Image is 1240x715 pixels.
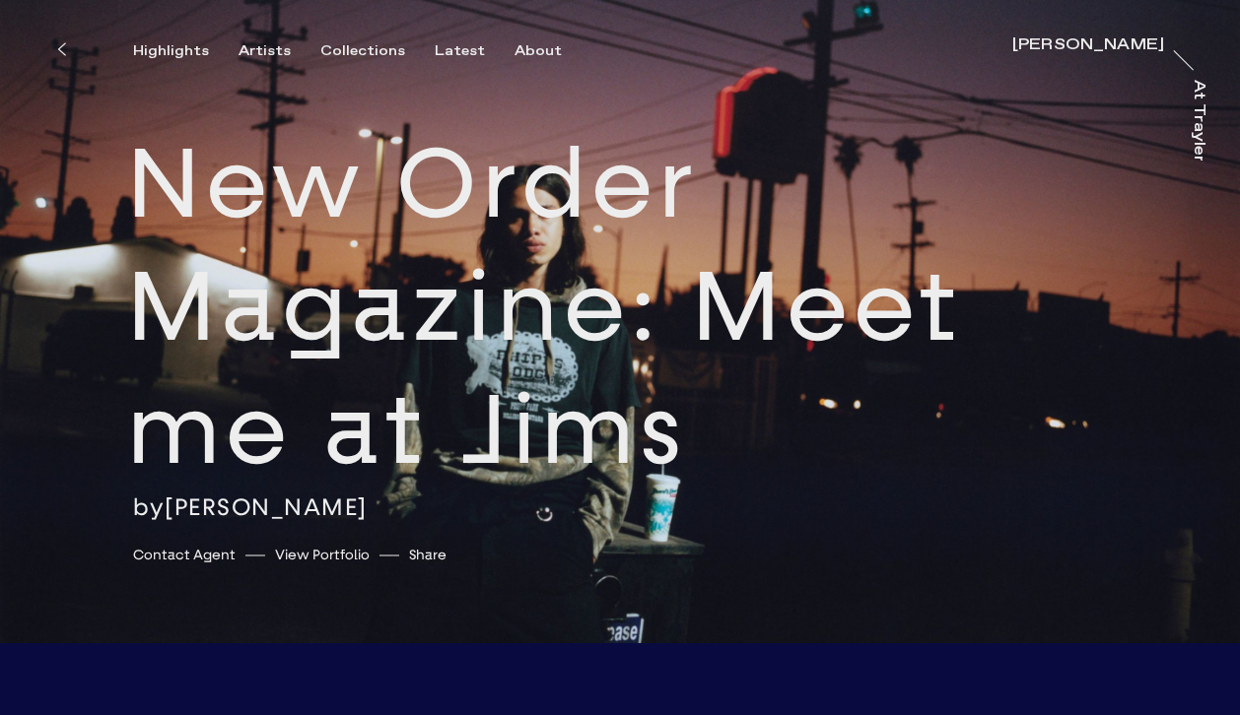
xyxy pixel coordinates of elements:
a: At Trayler [1187,80,1206,161]
div: At Trayler [1191,80,1206,163]
div: Artists [239,42,291,60]
a: View Portfolio [275,545,370,565]
span: by [133,491,165,521]
div: Latest [435,42,485,60]
button: Artists [239,42,320,60]
a: [PERSON_NAME] [165,491,368,521]
h2: New Order Magazine: Meet me at Jims [127,122,1240,491]
a: Contact Agent [133,545,236,565]
a: [PERSON_NAME] [1012,37,1164,57]
button: Collections [320,42,435,60]
div: Highlights [133,42,209,60]
button: About [515,42,591,60]
button: Share [409,542,447,568]
button: Latest [435,42,515,60]
button: Highlights [133,42,239,60]
div: Collections [320,42,405,60]
div: About [515,42,562,60]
